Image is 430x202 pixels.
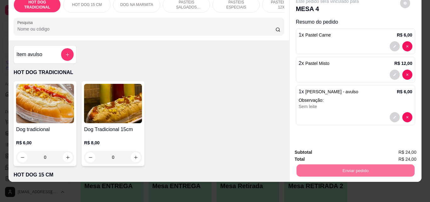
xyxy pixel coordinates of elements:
button: decrease-product-quantity [390,70,400,80]
span: [PERSON_NAME] - avulso [305,89,358,94]
h4: Dog Tradicional 15cm [84,126,142,133]
button: Enviar pedido [296,164,414,176]
p: DOG NA MARMITA [120,2,153,7]
p: HOT DOG 15 CM [14,171,284,179]
button: decrease-product-quantity [402,112,412,122]
span: R$ 24,00 [399,156,416,163]
p: R$ 6,00 [397,89,412,95]
p: R$ 6,00 [16,140,74,146]
button: decrease-product-quantity [390,41,400,51]
button: decrease-product-quantity [402,41,412,51]
span: Pastel Carne [305,32,331,38]
button: add-separate-item [61,48,74,61]
button: decrease-product-quantity [390,112,400,122]
button: decrease-product-quantity [85,152,95,162]
label: Pesquisa [17,20,35,25]
p: R$ 6,00 [397,32,412,38]
p: R$ 12,00 [394,60,412,66]
h4: Item avulso [16,51,42,58]
p: R$ 8,00 [84,140,142,146]
img: product-image [84,84,142,123]
p: Observação: [299,97,412,103]
input: Pesquisa [17,26,275,32]
p: 1 x [299,88,358,95]
p: 2 x [299,60,330,67]
h4: Dog tradicional [16,126,74,133]
button: decrease-product-quantity [402,70,412,80]
img: product-image [16,84,74,123]
p: MESA 4 [296,4,359,13]
button: increase-product-quantity [131,152,141,162]
p: HOT DOG 15 CM [72,2,102,7]
p: HOT DOG TRADICIONAL [14,69,284,76]
p: 1 x [299,31,331,39]
p: Resumo do pedido [296,18,415,26]
span: Pastel Misto [305,61,329,66]
div: Sem leite [299,103,412,110]
button: increase-product-quantity [63,152,73,162]
button: decrease-product-quantity [17,152,27,162]
strong: Total [295,157,305,162]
